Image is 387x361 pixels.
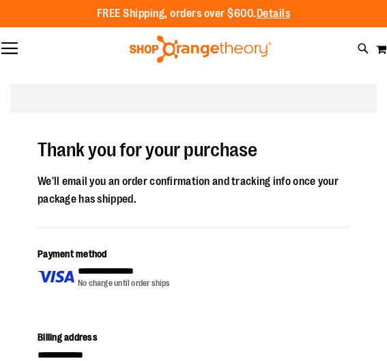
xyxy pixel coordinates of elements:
[128,35,273,63] img: Shop Orangetheory
[38,140,349,162] h1: Thank you for your purchase
[257,8,291,20] a: Details
[78,278,171,289] div: No charge until order ships
[97,6,291,22] p: FREE Shipping, orders over $600.
[38,173,349,208] div: We'll email you an order confirmation and tracking info once your package has shipped.
[38,330,349,347] div: Billing address
[38,247,349,264] div: Payment method
[38,264,74,289] img: Payment type icon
